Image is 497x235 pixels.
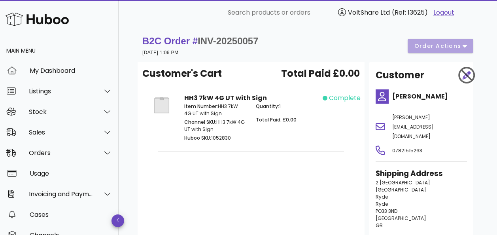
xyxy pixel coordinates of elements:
span: GB [376,222,383,229]
span: complete [329,93,361,103]
span: Ryde [376,201,388,207]
small: [DATE] 1:06 PM [142,50,178,55]
span: Item Number: [184,103,218,110]
div: Stock [29,108,93,116]
p: 1 [256,103,318,110]
span: (Ref: 13625) [392,8,428,17]
img: Product Image [149,93,175,117]
div: Usage [30,170,112,177]
span: Huboo SKU: [184,135,211,141]
span: PO33 3ND [376,208,397,214]
span: Total Paid: £0.00 [256,116,297,123]
h2: Customer [376,68,424,82]
div: Orders [29,149,93,157]
a: Logout [433,8,454,17]
span: Total Paid £0.00 [281,66,360,81]
h3: Shipping Address [376,168,467,179]
span: INV-20250057 [198,36,258,46]
span: Ryde [376,193,388,200]
h4: [PERSON_NAME] [392,92,467,101]
p: HH3 7kW 4G UT with Sign [184,103,246,117]
strong: HH3 7kW 4G UT with Sign [184,93,267,102]
p: 1052830 [184,135,246,142]
img: Huboo Logo [6,11,69,28]
div: Sales [29,129,93,136]
strong: B2C Order # [142,36,259,46]
span: Channel SKU: [184,119,216,125]
span: [PERSON_NAME][EMAIL_ADDRESS][DOMAIN_NAME] [392,114,434,140]
div: My Dashboard [30,67,112,74]
span: 07821515263 [392,147,422,154]
p: HH3 7kW 4G UT with Sign [184,119,246,133]
span: VoltShare Ltd [348,8,390,17]
span: [GEOGRAPHIC_DATA] [376,186,426,193]
span: Customer's Cart [142,66,222,81]
span: Quantity: [256,103,279,110]
div: Listings [29,87,93,95]
span: 2 [GEOGRAPHIC_DATA] [376,179,430,186]
div: Invoicing and Payments [29,190,93,198]
div: Cases [30,211,112,218]
span: [GEOGRAPHIC_DATA] [376,215,426,222]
